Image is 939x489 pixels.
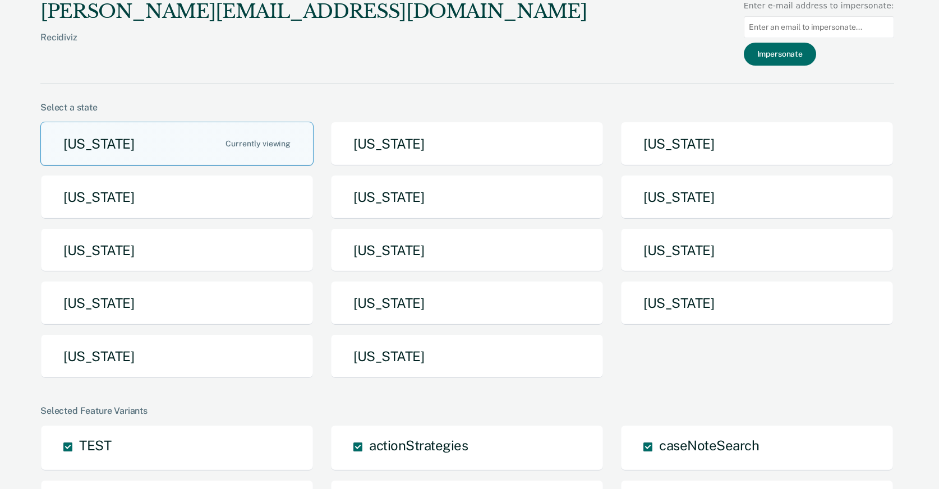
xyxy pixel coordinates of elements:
[369,437,468,453] span: actionStrategies
[744,43,816,66] button: Impersonate
[620,175,894,219] button: [US_STATE]
[659,437,759,453] span: caseNoteSearch
[79,437,111,453] span: TEST
[620,281,894,325] button: [US_STATE]
[330,334,604,379] button: [US_STATE]
[40,102,894,113] div: Select a state
[330,228,604,273] button: [US_STATE]
[330,175,604,219] button: [US_STATE]
[40,175,314,219] button: [US_STATE]
[620,122,894,166] button: [US_STATE]
[40,228,314,273] button: [US_STATE]
[330,122,604,166] button: [US_STATE]
[40,32,587,61] div: Recidiviz
[40,281,314,325] button: [US_STATE]
[40,122,314,166] button: [US_STATE]
[40,334,314,379] button: [US_STATE]
[744,16,894,38] input: Enter an email to impersonate...
[330,281,604,325] button: [US_STATE]
[620,228,894,273] button: [US_STATE]
[40,405,894,416] div: Selected Feature Variants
